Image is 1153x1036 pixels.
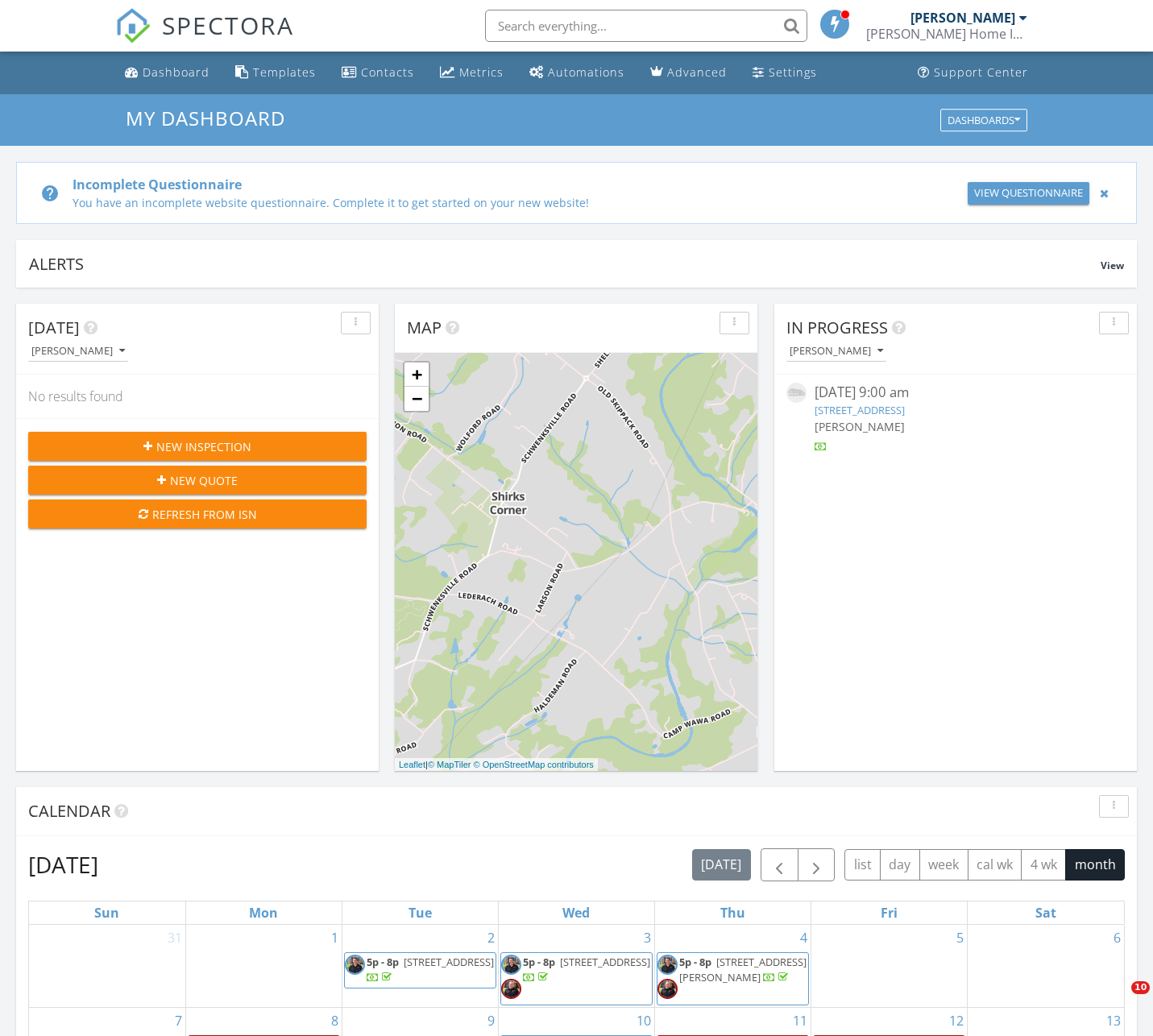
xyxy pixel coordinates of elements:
a: Go to September 6, 2025 [1110,925,1124,951]
a: Go to September 10, 2025 [633,1008,654,1034]
span: 5p - 8p [679,955,711,969]
span: [STREET_ADDRESS][PERSON_NAME] [679,955,807,984]
a: View Questionnaire [968,182,1089,205]
td: Go to September 5, 2025 [811,925,968,1008]
div: Metrics [459,64,504,80]
td: Go to September 6, 2025 [968,925,1124,1008]
button: Dashboards [940,109,1027,131]
a: Zoom in [404,363,429,387]
button: Next month [798,848,836,881]
img: musselman_home_inspection_0010.jpg [501,955,521,975]
a: Go to September 13, 2025 [1103,1008,1124,1034]
a: SPECTORA [115,22,294,56]
a: Leaflet [399,760,425,769]
td: Go to September 4, 2025 [655,925,811,1008]
a: Go to August 31, 2025 [164,925,185,951]
a: Friday [877,901,901,924]
a: 5p - 8p [STREET_ADDRESS] [344,952,496,988]
a: Go to September 3, 2025 [641,925,654,951]
div: Musselman Home Inspection [866,26,1027,42]
span: [STREET_ADDRESS] [404,955,494,969]
div: Dashboards [948,114,1020,126]
button: [PERSON_NAME] [786,341,886,363]
a: Go to September 8, 2025 [328,1008,342,1034]
a: [STREET_ADDRESS] [815,403,905,417]
button: day [880,849,920,881]
a: Settings [746,58,823,88]
button: [PERSON_NAME] [28,341,128,363]
td: Go to September 3, 2025 [498,925,654,1008]
button: list [844,849,881,881]
button: week [919,849,968,881]
div: | [395,758,598,772]
a: Dashboard [118,58,216,88]
span: View [1101,259,1124,272]
a: Tuesday [405,901,435,924]
div: Automations [548,64,624,80]
a: Go to September 11, 2025 [790,1008,811,1034]
a: 5p - 8p [STREET_ADDRESS][PERSON_NAME] [657,952,809,1005]
img: musselman_home_inspection_0014.jpg [501,979,521,999]
a: Templates [229,58,322,88]
a: Go to September 9, 2025 [484,1008,498,1034]
a: Monday [246,901,281,924]
span: In Progress [786,317,888,338]
div: Refresh from ISN [41,506,354,523]
span: Calendar [28,800,110,822]
a: Thursday [717,901,749,924]
div: [PERSON_NAME] [790,346,883,357]
div: Dashboard [143,64,209,80]
a: Go to September 7, 2025 [172,1008,185,1034]
button: [DATE] [692,849,751,881]
a: Advanced [644,58,733,88]
span: [DATE] [28,317,80,338]
a: Go to September 1, 2025 [328,925,342,951]
button: Refresh from ISN [28,499,367,528]
a: 5p - 8p [STREET_ADDRESS] [523,955,650,984]
span: 5p - 8p [367,955,399,969]
a: Go to September 2, 2025 [484,925,498,951]
a: Saturday [1032,901,1060,924]
a: 5p - 8p [STREET_ADDRESS] [500,952,653,1005]
div: Alerts [29,253,1101,275]
img: musselman_home_inspection_0014.jpg [657,979,678,999]
a: © MapTiler [428,760,471,769]
span: Map [407,317,442,338]
input: Search everything... [485,10,807,42]
a: 5p - 8p [STREET_ADDRESS][PERSON_NAME] [679,955,807,984]
td: Go to September 2, 2025 [342,925,498,1008]
a: Go to September 4, 2025 [797,925,811,951]
iframe: Intercom live chat [1098,981,1137,1020]
div: You have an incomplete website questionnaire. Complete it to get started on your new website! [73,194,939,211]
img: house-placeholder-square-ca63347ab8c70e15b013bc22427d3df0f7f082c62ce06d78aee8ec4e70df452f.jpg [786,383,807,403]
img: The Best Home Inspection Software - Spectora [115,8,151,44]
button: month [1065,849,1125,881]
a: Go to September 5, 2025 [953,925,967,951]
div: Contacts [361,64,414,80]
span: 5p - 8p [523,955,555,969]
div: [PERSON_NAME] [31,346,125,357]
button: New Inspection [28,432,367,461]
button: cal wk [968,849,1022,881]
td: Go to August 31, 2025 [29,925,185,1008]
div: Advanced [667,64,727,80]
div: No results found [16,375,379,418]
a: [DATE] 9:00 am [STREET_ADDRESS] [PERSON_NAME] [786,383,1125,454]
h2: [DATE] [28,848,98,881]
a: 5p - 8p [STREET_ADDRESS] [367,955,494,984]
span: SPECTORA [162,8,294,42]
div: [DATE] 9:00 am [815,383,1097,403]
span: [STREET_ADDRESS] [560,955,650,969]
span: New Quote [170,472,238,489]
img: musselman_home_inspection_0010.jpg [657,955,678,975]
div: [PERSON_NAME] [910,10,1015,26]
span: New Inspection [156,438,251,455]
div: Incomplete Questionnaire [73,175,939,194]
button: 4 wk [1021,849,1066,881]
a: Sunday [91,901,122,924]
a: Metrics [433,58,510,88]
a: Contacts [335,58,421,88]
button: New Quote [28,466,367,495]
img: musselman_home_inspection_0010.jpg [345,955,365,975]
td: Go to September 1, 2025 [185,925,342,1008]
